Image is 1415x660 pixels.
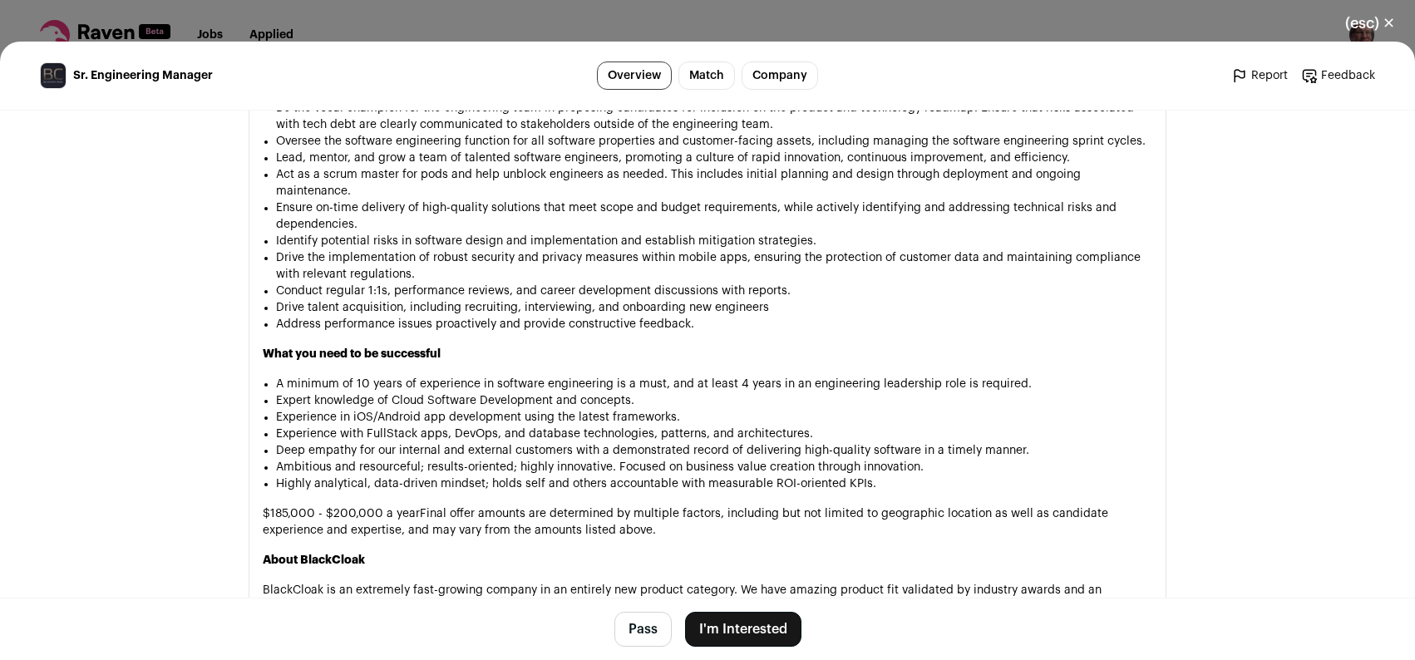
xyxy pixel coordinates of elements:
li: A minimum of 10 years of experience in software engineering is a must, and at least 4 years in an... [276,376,1152,392]
span: Sr. Engineering Manager [73,67,213,84]
button: Close modal [1325,5,1415,42]
a: Report [1231,67,1288,84]
a: Overview [597,62,672,90]
li: Experience with FullStack apps, DevOps, and database technologies, patterns, and architectures. [276,426,1152,442]
li: Be the vocal champion for the engineering team in proposing candidates for inclusion on the produ... [276,100,1152,133]
button: I'm Interested [685,612,801,647]
li: Identify potential risks in software design and implementation and establish mitigation strategies. [276,233,1152,249]
li: Deep empathy for our internal and external customers with a demonstrated record of delivering hig... [276,442,1152,459]
li: Drive talent acquisition, including recruiting, interviewing, and onboarding new engineers [276,299,1152,316]
li: Ambitious and resourceful; results-oriented; highly innovative. Focused on business value creatio... [276,459,1152,475]
strong: About BlackCloak [263,554,365,566]
li: Lead, mentor, and grow a team of talented software engineers, promoting a culture of rapid innova... [276,150,1152,166]
p: BlackCloak is an extremely fast-growing company in an entirely new product category. We have amaz... [263,582,1152,615]
li: Oversee the software engineering function for all software properties and customer-facing assets,... [276,133,1152,150]
li: Ensure on-time delivery of high-quality solutions that meet scope and budget requirements, while ... [276,199,1152,233]
strong: What you need to be successful [263,348,441,360]
li: Conduct regular 1:1s, performance reviews, and career development discussions with reports. [276,283,1152,299]
li: Expert knowledge of Cloud Software Development and concepts. [276,392,1152,409]
li: Address performance issues proactively and provide constructive feedback. [276,316,1152,332]
img: 414ee962548d9eff61bb5c654a1182e663abc1b683245f73656471ec99465a4f.jpg [41,63,66,88]
li: Experience in iOS/Android app development using the latest frameworks. [276,409,1152,426]
li: Highly analytical, data-driven mindset; holds self and others accountable with measurable ROI-ori... [276,475,1152,492]
li: Act as a scrum master for pods and help unblock engineers as needed. This includes initial planni... [276,166,1152,199]
a: Match [678,62,735,90]
a: Company [742,62,818,90]
p: $185,000 - $200,000 a yearFinal offer amounts are determined by multiple factors, including but n... [263,505,1152,539]
a: Feedback [1301,67,1375,84]
li: Drive the implementation of robust security and privacy measures within mobile apps, ensuring the... [276,249,1152,283]
button: Pass [614,612,672,647]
